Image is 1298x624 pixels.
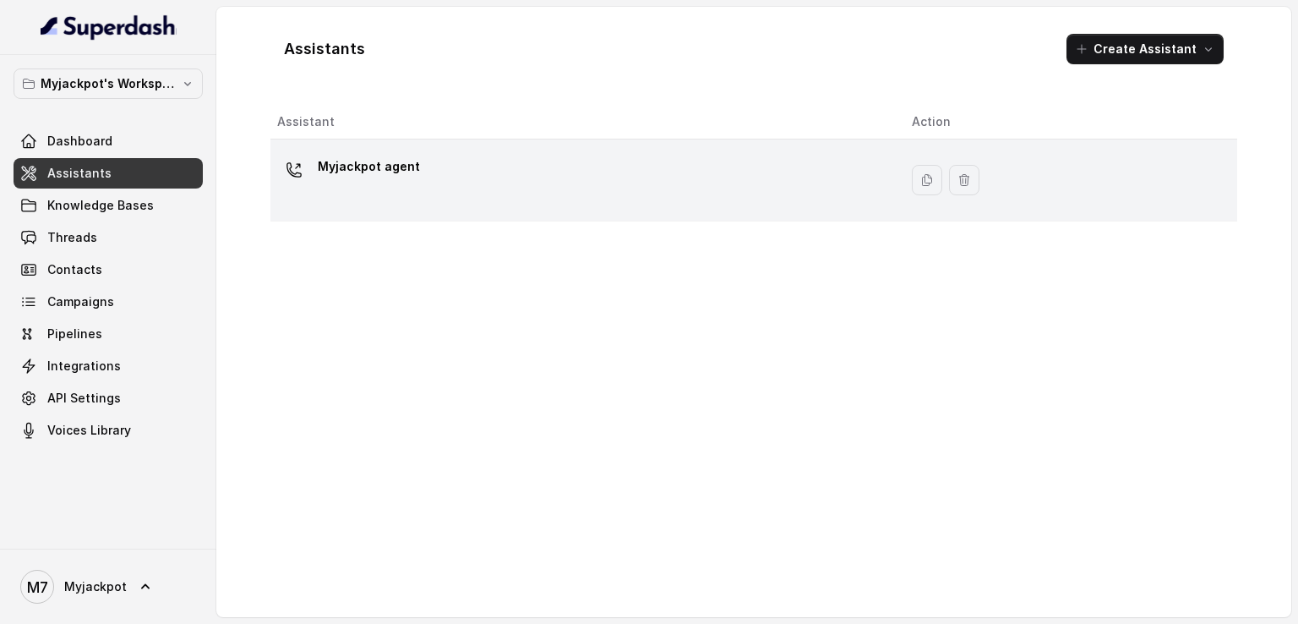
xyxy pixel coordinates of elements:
[41,14,177,41] img: light.svg
[318,153,420,180] p: Myjackpot agent
[47,229,97,246] span: Threads
[1066,34,1224,64] button: Create Assistant
[47,133,112,150] span: Dashboard
[284,36,365,63] h1: Assistants
[47,293,114,310] span: Campaigns
[14,383,203,413] a: API Settings
[64,578,127,595] span: Myjackpot
[47,261,102,278] span: Contacts
[47,358,121,375] span: Integrations
[14,126,203,156] a: Dashboard
[47,165,112,182] span: Assistants
[14,351,203,381] a: Integrations
[47,326,102,342] span: Pipelines
[898,105,1237,140] th: Action
[47,197,154,214] span: Knowledge Bases
[14,415,203,446] a: Voices Library
[41,74,176,94] p: Myjackpot's Workspace
[47,390,121,407] span: API Settings
[14,190,203,221] a: Knowledge Bases
[14,319,203,349] a: Pipelines
[14,158,203,189] a: Assistants
[270,105,898,140] th: Assistant
[14,287,203,317] a: Campaigns
[47,422,131,439] span: Voices Library
[27,578,48,596] text: M7
[14,563,203,610] a: Myjackpot
[14,255,203,285] a: Contacts
[14,222,203,253] a: Threads
[14,68,203,99] button: Myjackpot's Workspace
